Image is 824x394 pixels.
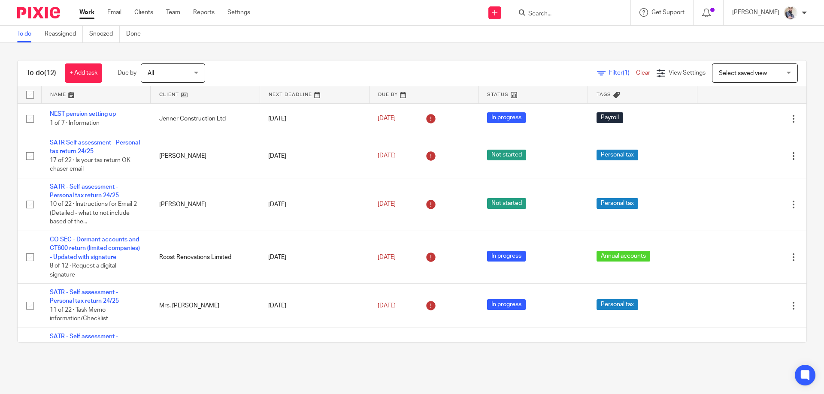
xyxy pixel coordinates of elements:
[89,26,120,42] a: Snoozed
[50,140,140,154] a: SATR Self assessment - Personal tax return 24/25
[50,289,119,304] a: SATR - Self assessment - Personal tax return 24/25
[487,251,526,262] span: In progress
[669,70,706,76] span: View Settings
[487,112,526,123] span: In progress
[50,111,116,117] a: NEST pension setting up
[50,334,119,348] a: SATR - Self assessment - Personal tax return 24/25
[719,70,767,76] span: Select saved view
[151,231,260,284] td: Roost Renovations Limited
[636,70,650,76] a: Clear
[50,202,137,225] span: 10 of 22 · Instructions for Email 2 (Detailed - what to not include based of the...
[378,153,396,159] span: [DATE]
[597,92,611,97] span: Tags
[378,116,396,122] span: [DATE]
[260,134,369,178] td: [DATE]
[126,26,147,42] a: Done
[597,299,638,310] span: Personal tax
[260,103,369,134] td: [DATE]
[148,70,154,76] span: All
[597,112,623,123] span: Payroll
[151,178,260,231] td: [PERSON_NAME]
[227,8,250,17] a: Settings
[44,69,56,76] span: (12)
[378,254,396,260] span: [DATE]
[50,307,108,322] span: 11 of 22 · Task Memo information/Checklist
[260,284,369,328] td: [DATE]
[732,8,779,17] p: [PERSON_NAME]
[260,231,369,284] td: [DATE]
[118,69,136,77] p: Due by
[166,8,180,17] a: Team
[65,63,102,83] a: + Add task
[487,150,526,160] span: Not started
[597,150,638,160] span: Personal tax
[260,178,369,231] td: [DATE]
[487,299,526,310] span: In progress
[50,157,130,172] span: 17 of 22 · Is your tax return OK chaser email
[784,6,797,20] img: Pixie%2002.jpg
[527,10,605,18] input: Search
[17,7,60,18] img: Pixie
[378,303,396,309] span: [DATE]
[50,263,116,278] span: 8 of 12 · Request a digital signature
[597,198,638,209] span: Personal tax
[50,120,100,126] span: 1 of 7 · Information
[151,103,260,134] td: Jenner Construction Ltd
[50,184,119,199] a: SATR - Self assessment - Personal tax return 24/25
[26,69,56,78] h1: To do
[45,26,83,42] a: Reassigned
[79,8,94,17] a: Work
[260,328,369,372] td: [DATE]
[623,70,630,76] span: (1)
[193,8,215,17] a: Reports
[50,237,140,260] a: CO SEC - Dormant accounts and CT600 return (limited companies) - Updated with signature
[134,8,153,17] a: Clients
[151,134,260,178] td: [PERSON_NAME]
[487,198,526,209] span: Not started
[17,26,38,42] a: To do
[609,70,636,76] span: Filter
[597,251,650,262] span: Annual accounts
[378,202,396,208] span: [DATE]
[107,8,121,17] a: Email
[651,9,685,15] span: Get Support
[151,284,260,328] td: Mrs. [PERSON_NAME]
[151,328,260,372] td: [PERSON_NAME]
